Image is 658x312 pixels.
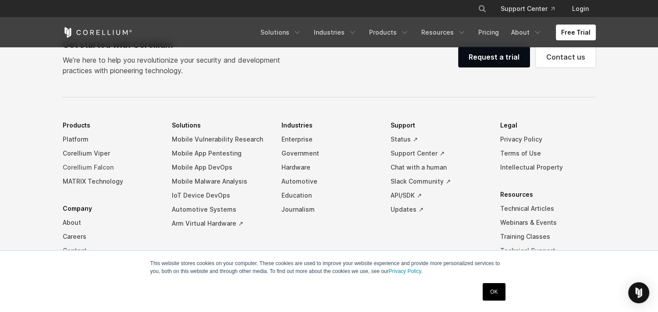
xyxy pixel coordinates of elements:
a: Support Center [494,1,562,17]
a: Support Center ↗ [391,146,486,160]
a: Privacy Policy. [389,268,423,274]
a: About [63,216,158,230]
a: Login [565,1,596,17]
a: Webinars & Events [500,216,596,230]
a: Intellectual Property [500,160,596,174]
a: Slack Community ↗ [391,174,486,188]
a: Mobile Vulnerability Research [172,132,267,146]
a: Government [281,146,377,160]
a: Products [364,25,414,40]
a: Industries [309,25,362,40]
a: Careers [63,230,158,244]
a: Updates ↗ [391,202,486,216]
a: Technical Support [500,244,596,258]
div: Navigation Menu [467,1,596,17]
a: Mobile App Pentesting [172,146,267,160]
a: Resources [416,25,471,40]
a: Status ↗ [391,132,486,146]
a: Platform [63,132,158,146]
a: Automotive [281,174,377,188]
p: This website stores cookies on your computer. These cookies are used to improve your website expe... [150,259,508,275]
a: Automotive Systems [172,202,267,216]
a: Free Trial [556,25,596,40]
div: Navigation Menu [63,118,596,308]
a: Training Classes [500,230,596,244]
a: Pricing [473,25,504,40]
div: Open Intercom Messenger [628,282,649,303]
a: Education [281,188,377,202]
a: IoT Device DevOps [172,188,267,202]
a: Corellium Falcon [63,160,158,174]
a: Corellium Viper [63,146,158,160]
a: Privacy Policy [500,132,596,146]
a: Solutions [255,25,307,40]
a: About [506,25,547,40]
a: Enterprise [281,132,377,146]
a: Journalism [281,202,377,216]
button: Search [474,1,490,17]
a: MATRIX Technology [63,174,158,188]
div: Navigation Menu [255,25,596,40]
p: We’re here to help you revolutionize your security and development practices with pioneering tech... [63,55,287,76]
a: Request a trial [458,46,530,67]
a: Hardware [281,160,377,174]
a: OK [483,283,505,301]
a: API/SDK ↗ [391,188,486,202]
a: Mobile App DevOps [172,160,267,174]
a: Chat with a human [391,160,486,174]
a: Mobile Malware Analysis [172,174,267,188]
a: Arm Virtual Hardware ↗ [172,216,267,230]
a: Terms of Use [500,146,596,160]
a: Contact [63,244,158,258]
a: Technical Articles [500,202,596,216]
a: Corellium Home [63,27,132,38]
a: Contact us [536,46,596,67]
